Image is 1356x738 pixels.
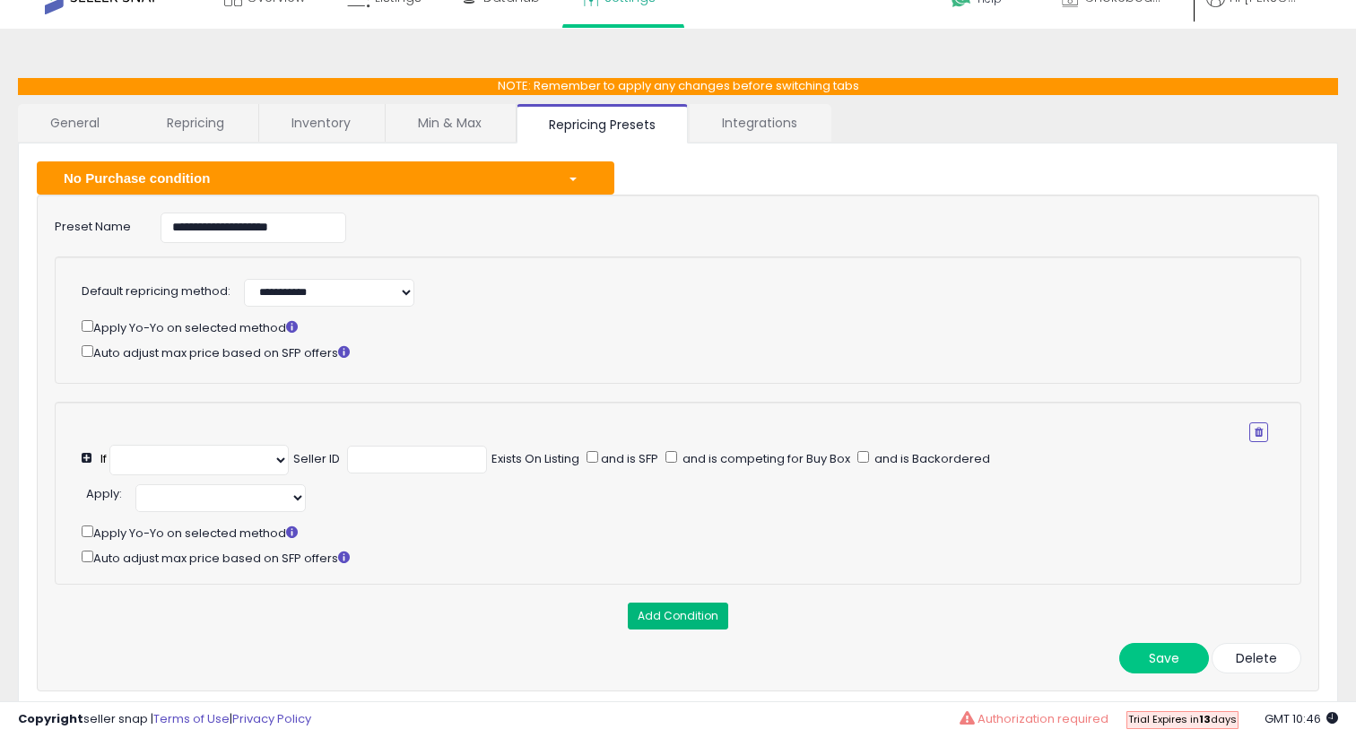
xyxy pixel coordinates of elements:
label: Default repricing method: [82,283,230,300]
a: General [18,104,133,142]
button: Save [1119,643,1209,673]
a: Integrations [690,104,830,142]
button: Delete [1212,643,1301,673]
a: Repricing Presets [517,104,688,143]
a: Privacy Policy [232,710,311,727]
p: NOTE: Remember to apply any changes before switching tabs [18,78,1338,95]
span: Apply [86,485,119,502]
div: Apply Yo-Yo on selected method [82,317,1268,337]
b: 13 [1199,712,1211,726]
i: Remove Condition [1255,427,1263,438]
button: Add Condition [628,603,728,629]
div: Exists On Listing [491,451,579,468]
span: 2025-09-7 10:46 GMT [1265,710,1338,727]
a: Terms of Use [153,710,230,727]
a: Inventory [259,104,383,142]
div: Apply Yo-Yo on selected method [82,522,1292,543]
label: Preset Name [41,213,147,236]
div: Auto adjust max price based on SFP offers [82,342,1268,362]
div: seller snap | | [18,711,311,728]
div: : [86,480,122,503]
span: and is competing for Buy Box [680,450,850,467]
a: Min & Max [386,104,514,142]
span: Trial Expires in days [1128,712,1237,726]
div: Seller ID [293,451,340,468]
div: Auto adjust max price based on SFP offers [82,547,1292,568]
div: No Purchase condition [50,169,554,187]
strong: Copyright [18,710,83,727]
a: Repricing [135,104,256,142]
span: and is SFP [598,450,658,467]
span: Authorization required [978,710,1108,727]
button: No Purchase condition [37,161,614,195]
span: and is Backordered [872,450,990,467]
